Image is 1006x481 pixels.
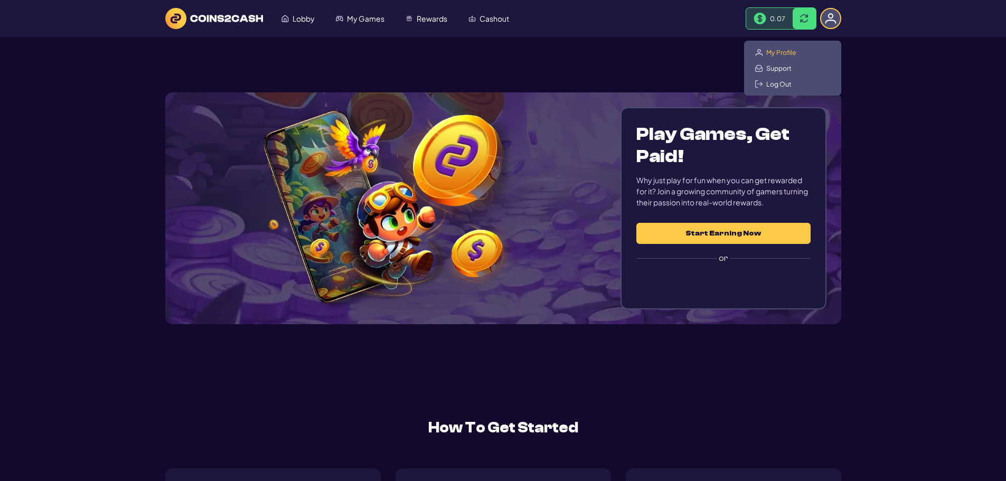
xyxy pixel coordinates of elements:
[755,49,763,56] img: Profile
[755,64,763,72] img: Support
[480,15,509,22] span: Cashout
[766,64,792,72] span: Support
[766,80,792,88] span: Log Out
[395,8,458,29] a: Rewards
[293,15,315,22] span: Lobby
[468,15,476,22] img: Cashout
[406,15,413,22] img: Rewards
[165,417,841,439] h2: How To Get Started
[636,175,810,208] div: Why just play for fun when you can get rewarded for it? Join a growing community of gamers turnin...
[755,80,763,88] img: Logout
[281,15,289,22] img: Lobby
[631,271,815,295] iframe: Sign in with Google Button
[336,15,343,22] img: My Games
[770,14,785,23] span: 0.07
[766,48,796,56] span: My Profile
[636,223,810,244] button: Start Earning Now
[754,13,766,25] img: Money Bill
[165,8,263,29] img: logo text
[271,8,325,29] a: Lobby
[347,15,384,22] span: My Games
[417,15,447,22] span: Rewards
[458,8,520,29] a: Cashout
[825,13,836,24] img: logo
[325,8,395,29] a: My Games
[636,123,810,167] h1: Play Games, Get Paid!
[636,244,810,272] label: or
